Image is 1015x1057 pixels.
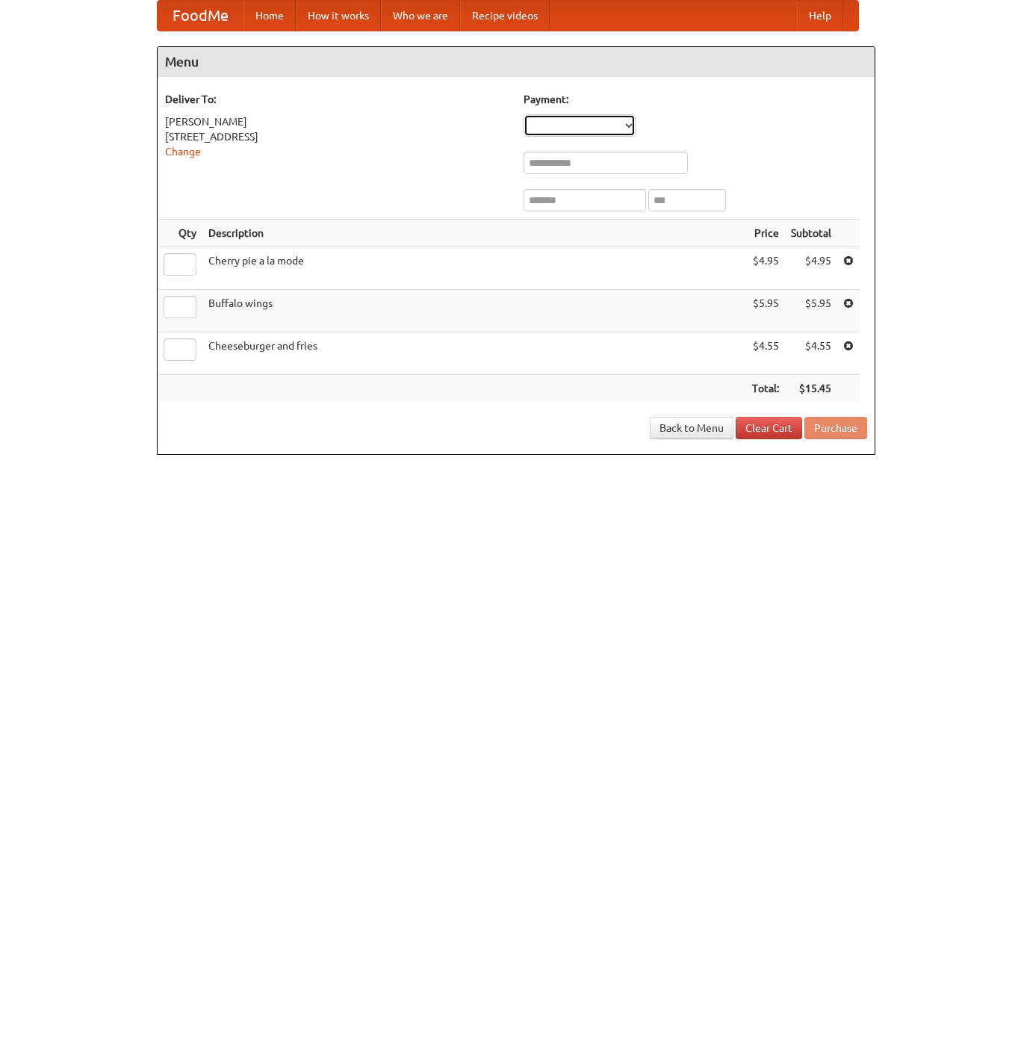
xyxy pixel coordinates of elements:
[785,247,837,290] td: $4.95
[746,375,785,403] th: Total:
[165,146,201,158] a: Change
[785,332,837,375] td: $4.55
[243,1,296,31] a: Home
[746,247,785,290] td: $4.95
[736,417,802,439] a: Clear Cart
[165,92,509,107] h5: Deliver To:
[381,1,460,31] a: Who we are
[785,290,837,332] td: $5.95
[746,332,785,375] td: $4.55
[746,290,785,332] td: $5.95
[797,1,843,31] a: Help
[158,47,875,77] h4: Menu
[746,220,785,247] th: Price
[804,417,867,439] button: Purchase
[158,1,243,31] a: FoodMe
[460,1,550,31] a: Recipe videos
[296,1,381,31] a: How it works
[650,417,733,439] a: Back to Menu
[785,375,837,403] th: $15.45
[165,129,509,144] div: [STREET_ADDRESS]
[202,332,746,375] td: Cheeseburger and fries
[165,114,509,129] div: [PERSON_NAME]
[202,247,746,290] td: Cherry pie a la mode
[785,220,837,247] th: Subtotal
[202,220,746,247] th: Description
[524,92,867,107] h5: Payment:
[158,220,202,247] th: Qty
[202,290,746,332] td: Buffalo wings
